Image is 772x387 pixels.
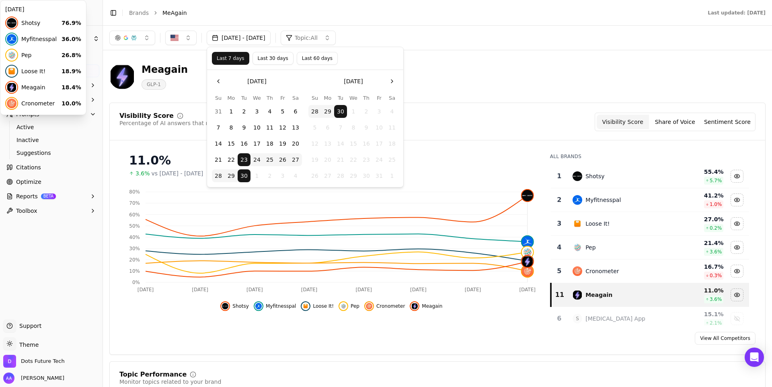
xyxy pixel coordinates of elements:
[212,105,225,118] button: Sunday, August 31st, 2025
[16,96,33,104] span: Topics
[238,94,250,102] th: Tuesday
[250,137,263,150] button: Wednesday, September 17th, 2025
[16,192,38,200] span: Reports
[276,94,289,102] th: Friday
[672,168,723,176] div: 55.4 %
[551,307,749,331] tr: 6S[MEDICAL_DATA] App15.1%2.1%Show semaglutide app data
[649,115,701,129] button: Share of Voice
[522,266,533,277] img: cronometer
[597,115,649,129] button: Visibility Score
[3,108,99,121] button: Prompts
[263,121,276,134] button: Thursday, September 11th, 2025
[225,153,238,166] button: Monday, September 22nd, 2025
[465,287,481,292] tspan: [DATE]
[212,52,249,65] button: Last 7 days
[212,137,225,150] button: Sunday, September 14th, 2025
[585,196,621,204] div: Myfitnesspal
[672,286,723,294] div: 11.0 %
[263,137,276,150] button: Thursday, September 18th, 2025
[263,105,276,118] button: Thursday, September 4th, 2025
[212,94,225,102] th: Sunday
[3,32,16,45] img: MeAgain
[16,322,41,330] span: Support
[410,287,427,292] tspan: [DATE]
[225,137,238,150] button: Monday, September 15th, 2025
[554,219,565,228] div: 3
[222,303,228,309] img: shotsy
[212,169,225,182] button: Sunday, September 28th, 2025, selected
[119,378,221,386] div: Monitor topics related to your brand
[129,235,140,240] tspan: 40%
[225,121,238,134] button: Monday, September 8th, 2025
[573,290,582,300] img: meagain
[220,301,249,311] button: Hide shotsy data
[585,243,595,251] div: Pep
[672,310,723,318] div: 15.1 %
[334,94,347,102] th: Tuesday
[129,268,140,274] tspan: 10%
[225,105,238,118] button: Monday, September 1st, 2025
[731,217,743,230] button: Hide loose it! data
[710,249,722,255] span: 3.6 %
[386,94,398,102] th: Saturday
[129,189,140,195] tspan: 80%
[522,236,533,247] img: myfitnesspal
[376,303,405,309] span: Cronometer
[129,223,140,229] tspan: 50%
[225,94,238,102] th: Monday
[308,94,321,102] th: Sunday
[3,355,16,368] img: Dots Future Tech
[13,134,90,146] a: Inactive
[3,79,99,92] button: Competition
[551,165,749,188] tr: 1shotsyShotsy55.4%5.7%Hide shotsy data
[109,64,135,89] img: MeAgain
[212,121,225,134] button: Sunday, September 7th, 2025
[3,373,64,384] button: Open user button
[364,301,405,311] button: Hide cronometer data
[289,105,302,118] button: Saturday, September 6th, 2025
[551,188,749,212] tr: 2myfitnesspalMyfitnesspal41.2%1.0%Hide myfitnesspal data
[308,94,398,182] table: October 2025
[255,303,262,309] img: myfitnesspal
[18,375,64,382] span: [PERSON_NAME]
[16,342,39,348] span: Theme
[551,259,749,283] tr: 5cronometerCronometer16.7%0.3%Hide cronometer data
[731,241,743,254] button: Hide pep data
[276,105,289,118] button: Friday, September 5th, 2025
[731,170,743,183] button: Hide shotsy data
[253,52,294,65] button: Last 30 days
[3,51,99,64] div: Platform
[695,332,756,345] a: View All Competitors
[555,290,565,300] div: 11
[138,287,154,292] tspan: [DATE]
[254,301,296,311] button: Hide myfitnesspal data
[366,303,372,309] img: cronometer
[16,149,86,157] span: Suggestions
[119,113,174,119] div: Visibility Score
[250,105,263,118] button: Wednesday, September 3rd, 2025
[276,153,289,166] button: Friday, September 26th, 2025, selected
[16,163,41,171] span: Citations
[250,94,263,102] th: Wednesday
[672,263,723,271] div: 16.7 %
[522,190,533,201] img: shotsy
[225,169,238,182] button: Monday, September 29th, 2025, selected
[16,207,37,215] span: Toolbox
[672,215,723,223] div: 27.0 %
[710,272,722,279] span: 0.3 %
[276,121,289,134] button: Friday, September 12th, 2025
[551,236,749,259] tr: 4pepPep21.4%3.6%Hide pep data
[16,123,86,131] span: Active
[212,153,225,166] button: Sunday, September 21st, 2025
[3,64,99,77] a: Home
[119,371,187,378] div: Topic Performance
[386,75,398,88] button: Go to the Next Month
[554,266,565,276] div: 5
[550,153,749,160] div: All Brands
[573,314,582,323] span: S
[232,303,249,309] span: Shotsy
[246,287,263,292] tspan: [DATE]
[250,153,263,166] button: Wednesday, September 24th, 2025, selected
[334,105,347,118] button: Today, Tuesday, September 30th, 2025, selected
[347,94,360,102] th: Wednesday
